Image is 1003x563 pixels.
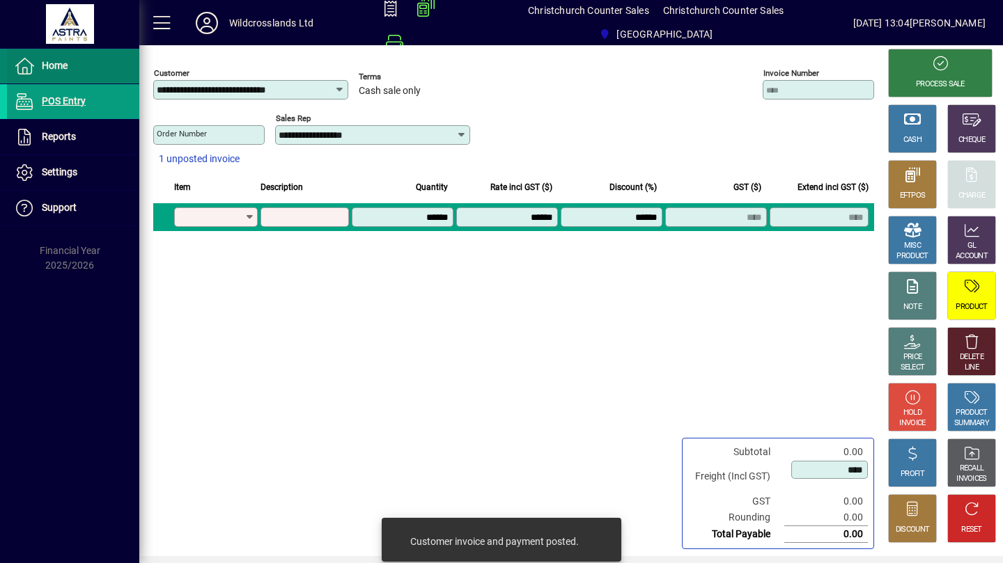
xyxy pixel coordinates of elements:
[616,23,713,45] span: [GEOGRAPHIC_DATA]
[896,525,929,535] div: DISCOUNT
[763,68,819,78] mat-label: Invoice number
[958,191,986,201] div: CHARGE
[42,166,77,177] span: Settings
[903,302,922,312] div: NOTE
[958,135,985,145] div: CHEQUE
[956,302,987,312] div: PRODUCT
[954,418,989,429] div: SUMMARY
[359,72,442,81] span: Terms
[956,474,986,484] div: INVOICES
[42,202,77,213] span: Support
[896,251,928,262] div: PRODUCT
[853,12,910,34] span: [DATE] 13:04
[688,509,784,526] td: Rounding
[784,493,868,509] td: 0.00
[688,493,784,509] td: GST
[416,180,448,195] span: Quantity
[967,241,977,251] div: GL
[688,526,784,543] td: Total Payable
[7,155,139,190] a: Settings
[960,463,984,474] div: RECALL
[159,152,240,166] span: 1 unposted invoice
[229,12,313,34] div: Wildcrosslands Ltd
[410,534,579,548] div: Customer invoice and payment posted.
[157,129,207,138] mat-label: Order number
[784,526,868,543] td: 0.00
[956,408,987,418] div: PRODUCT
[7,49,139,84] a: Home
[609,180,657,195] span: Discount (%)
[960,352,983,363] div: DELETE
[903,135,922,145] div: CASH
[7,120,139,154] a: Reports
[903,352,922,363] div: PRICE
[798,180,869,195] span: Extend incl GST ($)
[185,10,229,35] button: Profile
[174,180,191,195] span: Item
[899,418,925,429] div: INVOICE
[154,68,189,78] mat-label: Customer
[276,113,311,123] mat-label: Sales rep
[784,444,868,460] td: 0.00
[7,191,139,225] a: Support
[359,86,421,97] span: Cash sale only
[904,241,921,251] div: MISC
[593,22,718,47] span: Christchurch
[688,444,784,460] td: Subtotal
[688,460,784,493] td: Freight (Incl GST)
[784,509,868,526] td: 0.00
[961,525,982,535] div: RESET
[42,131,76,142] span: Reports
[910,12,986,34] div: [PERSON_NAME]
[956,251,988,262] div: ACCOUNT
[900,191,926,201] div: EFTPOS
[733,180,761,195] span: GST ($)
[42,60,68,71] span: Home
[153,147,245,172] button: 1 unposted invoice
[42,95,86,106] span: POS Entry
[916,79,965,90] div: PROCESS SALE
[490,180,552,195] span: Rate incl GST ($)
[903,408,922,418] div: HOLD
[901,363,925,373] div: SELECT
[965,363,979,373] div: LINE
[901,469,924,479] div: PROFIT
[261,180,303,195] span: Description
